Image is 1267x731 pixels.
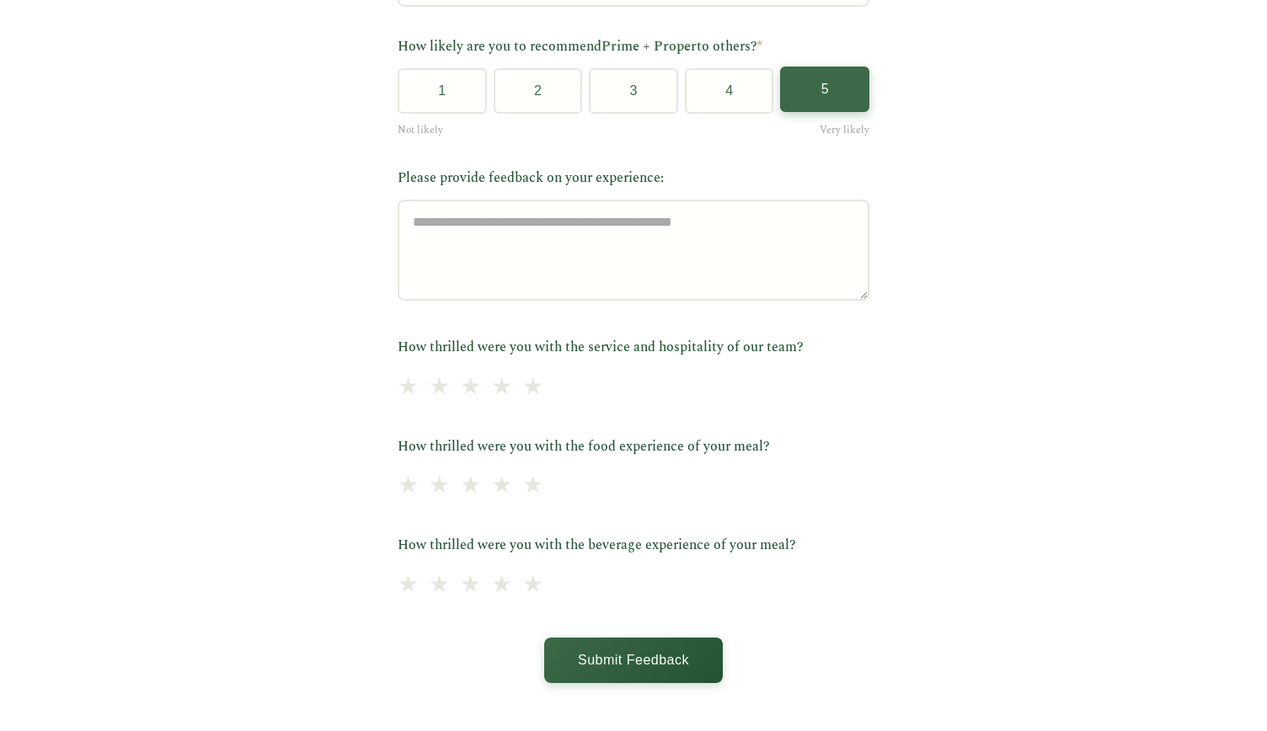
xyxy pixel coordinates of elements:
[522,369,543,407] span: ★
[601,36,697,56] span: Prime + Proper
[398,36,869,58] label: How likely are you to recommend to others?
[522,467,543,505] span: ★
[398,436,869,458] label: How thrilled were you with the food experience of your meal?
[780,67,869,112] button: 5
[522,567,543,605] span: ★
[398,122,443,138] span: Not likely
[491,467,512,505] span: ★
[398,168,869,189] label: Please provide feedback on your experience:
[491,369,512,407] span: ★
[398,337,869,359] label: How thrilled were you with the service and hospitality of our team?
[460,369,481,407] span: ★
[491,567,512,605] span: ★
[429,467,450,505] span: ★
[398,467,419,505] span: ★
[398,535,869,557] label: How thrilled were you with the beverage experience of your meal?
[685,68,774,114] button: 4
[398,567,419,605] span: ★
[494,68,583,114] button: 2
[460,567,481,605] span: ★
[398,68,487,114] button: 1
[820,122,869,138] span: Very likely
[460,467,481,505] span: ★
[589,68,678,114] button: 3
[398,369,419,407] span: ★
[429,369,450,407] span: ★
[429,567,450,605] span: ★
[544,638,723,683] button: Submit Feedback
